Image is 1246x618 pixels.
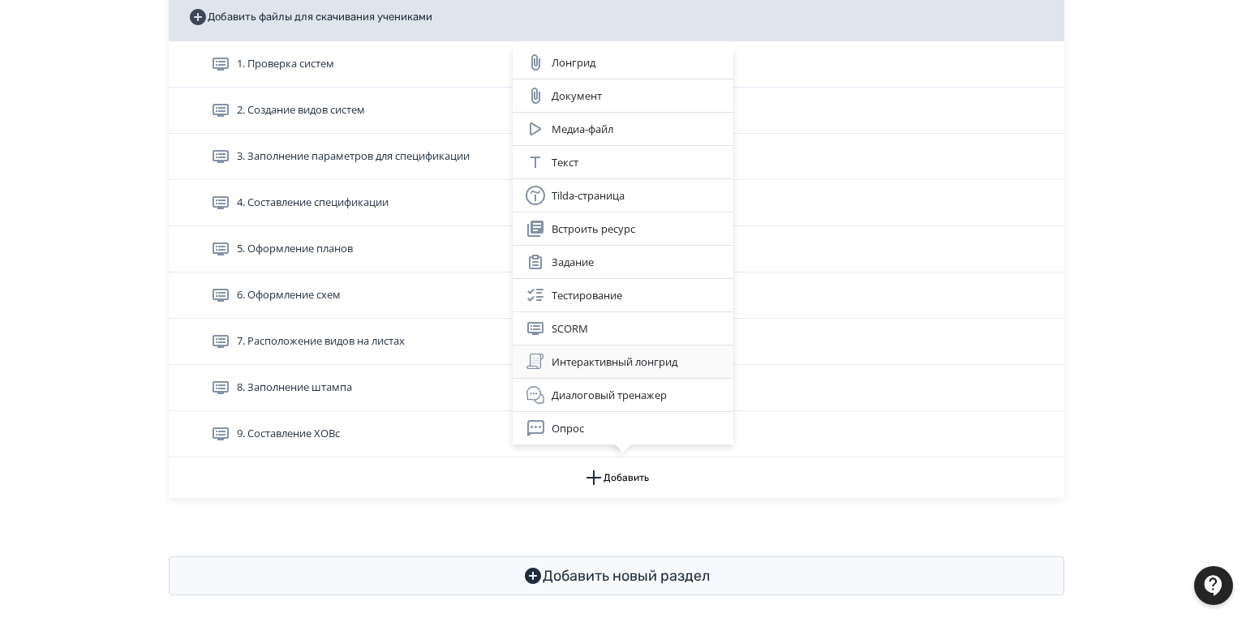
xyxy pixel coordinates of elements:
[526,252,720,272] div: Задание
[526,352,720,371] div: Интерактивный лонгрид
[526,418,720,438] div: Опрос
[526,219,720,238] div: Встроить ресурс
[526,385,720,405] div: Диалоговый тренажер
[526,285,720,305] div: Тестирование
[526,186,720,205] div: Tilda-страница
[526,319,720,338] div: SCORM
[526,119,720,139] div: Медиа-файл
[526,53,720,72] div: Лонгрид
[526,86,720,105] div: Документ
[526,152,720,172] div: Текст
